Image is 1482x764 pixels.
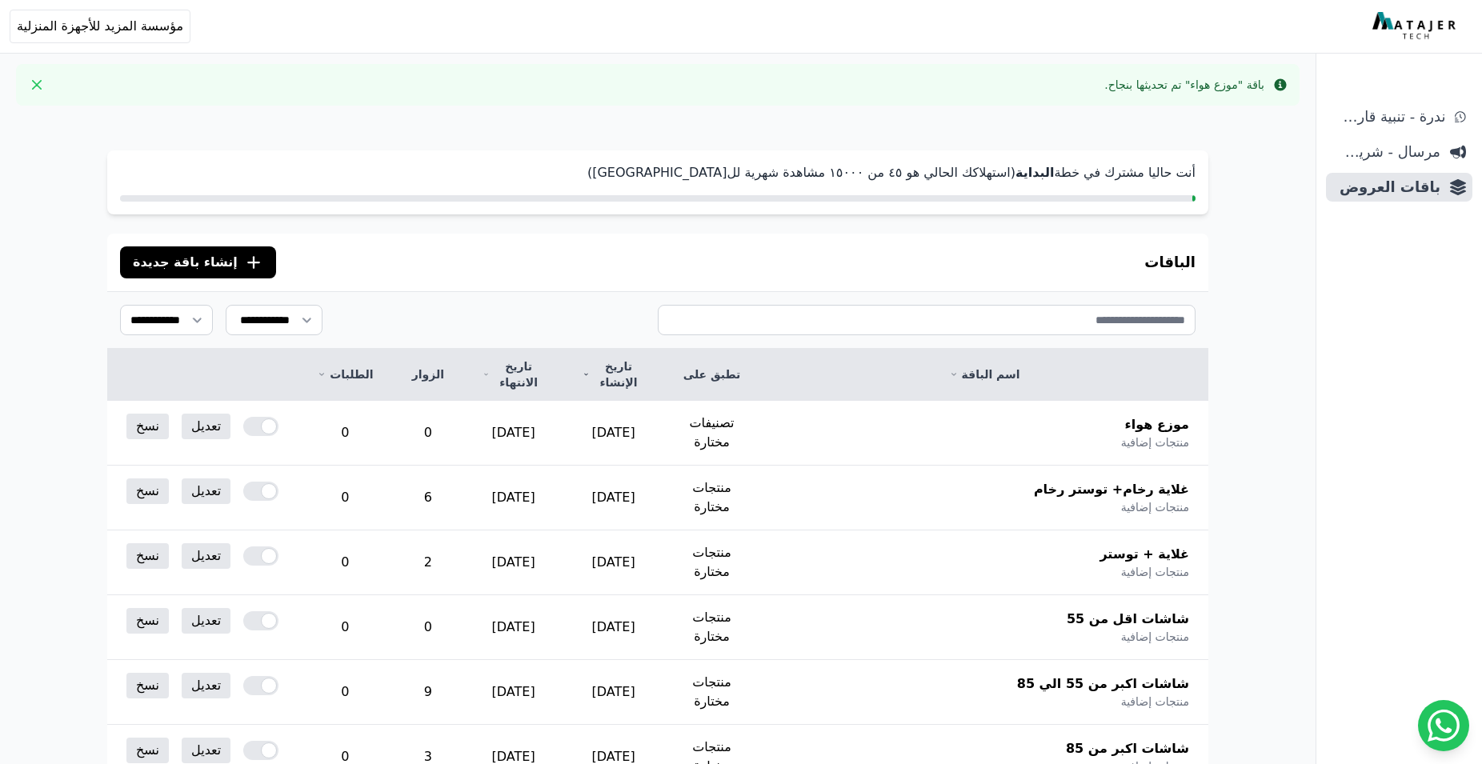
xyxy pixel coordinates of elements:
a: نسخ [126,478,169,504]
td: 9 [393,660,463,725]
a: نسخ [126,608,169,634]
a: تعديل [182,673,230,698]
td: [DATE] [563,401,663,466]
span: غلاية رخام+ توستر رخام [1034,480,1189,499]
span: غلاية + توستر [1099,545,1189,564]
a: تعديل [182,414,230,439]
span: مؤسسة المزيد للأجهزة المنزلية [17,17,183,36]
span: منتجات إضافية [1121,434,1189,450]
td: [DATE] [463,466,563,530]
a: نسخ [126,673,169,698]
td: 0 [298,530,392,595]
span: شاشات اكبر من 85 [1066,739,1189,758]
a: تاريخ الإنشاء [583,358,644,390]
span: منتجات إضافية [1121,499,1189,515]
img: MatajerTech Logo [1372,12,1460,41]
td: [DATE] [463,530,563,595]
span: منتجات إضافية [1121,564,1189,580]
span: إنشاء باقة جديدة [133,253,238,272]
span: منتجات إضافية [1121,694,1189,710]
span: موزع هواء [1125,415,1189,434]
span: شاشات اكبر من 55 الي 85 [1017,674,1189,694]
td: [DATE] [463,401,563,466]
td: [DATE] [563,466,663,530]
a: نسخ [126,414,169,439]
td: منتجات مختارة [663,595,760,660]
td: 0 [393,401,463,466]
strong: البداية [1015,165,1054,180]
a: تاريخ الانتهاء [483,358,544,390]
span: شاشات اقل من 55 [1067,610,1189,629]
div: باقة "موزع هواء" تم تحديثها بنجاح. [1104,77,1264,93]
span: ندرة - تنبية قارب علي النفاذ [1332,106,1445,128]
td: [DATE] [463,595,563,660]
a: تعديل [182,738,230,763]
p: أنت حاليا مشترك في خطة (استهلاكك الحالي هو ٤٥ من ١٥۰۰۰ مشاهدة شهرية لل[GEOGRAPHIC_DATA]) [120,163,1196,182]
td: [DATE] [563,660,663,725]
button: إنشاء باقة جديدة [120,246,276,278]
th: تطبق على [663,349,760,401]
button: مؤسسة المزيد للأجهزة المنزلية [10,10,190,43]
a: الطلبات [317,366,373,382]
a: اسم الباقة [779,366,1189,382]
td: منتجات مختارة [663,660,760,725]
a: نسخ [126,738,169,763]
a: تعديل [182,543,230,569]
td: 0 [298,466,392,530]
th: الزوار [393,349,463,401]
td: 0 [298,595,392,660]
td: [DATE] [563,595,663,660]
td: 2 [393,530,463,595]
span: مرسال - شريط دعاية [1332,141,1440,163]
a: نسخ [126,543,169,569]
button: Close [24,72,50,98]
td: 6 [393,466,463,530]
a: تعديل [182,478,230,504]
td: منتجات مختارة [663,530,760,595]
td: منتجات مختارة [663,466,760,530]
a: تعديل [182,608,230,634]
td: 0 [298,660,392,725]
span: منتجات إضافية [1121,629,1189,645]
span: باقات العروض [1332,176,1440,198]
h3: الباقات [1144,251,1196,274]
td: تصنيفات مختارة [663,401,760,466]
td: [DATE] [563,530,663,595]
td: 0 [393,595,463,660]
td: [DATE] [463,660,563,725]
td: 0 [298,401,392,466]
